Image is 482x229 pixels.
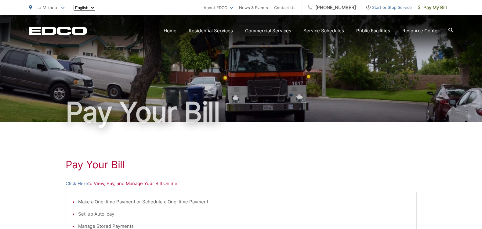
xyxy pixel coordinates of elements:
[78,210,410,218] li: Set-up Auto-pay
[274,4,295,11] a: Contact Us
[402,27,439,34] a: Resource Center
[418,4,447,11] span: Pay My Bill
[29,97,453,127] h1: Pay Your Bill
[239,4,268,11] a: News & Events
[78,198,410,206] li: Make a One-time Payment or Schedule a One-time Payment
[66,180,417,187] p: to View, Pay, and Manage Your Bill Online
[303,27,344,34] a: Service Schedules
[74,5,95,11] select: Select a language
[245,27,291,34] a: Commercial Services
[164,27,176,34] a: Home
[356,27,390,34] a: Public Facilities
[29,27,87,35] a: EDCD logo. Return to the homepage.
[36,5,57,10] span: La Mirada
[204,4,233,11] a: About EDCO
[189,27,233,34] a: Residential Services
[66,159,417,171] h1: Pay Your Bill
[66,180,88,187] a: Click Here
